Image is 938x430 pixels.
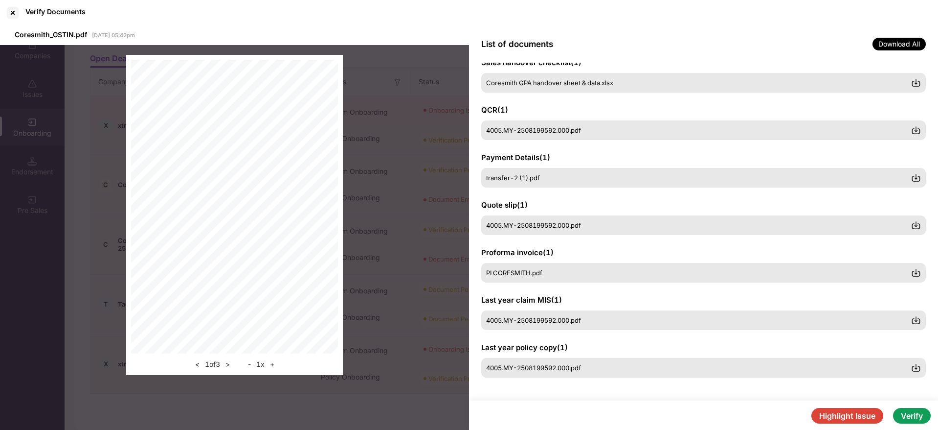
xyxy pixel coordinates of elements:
[893,408,931,424] button: Verify
[872,38,926,50] span: Download All
[486,221,581,229] span: 4005.MY-2508199592.000.pdf
[486,269,542,277] span: PI CORESMITH.pdf
[811,408,883,424] button: Highlight Issue
[25,7,86,16] div: Verify Documents
[481,295,562,305] span: Last year claim MIS ( 1 )
[911,363,921,373] img: svg+xml;base64,PHN2ZyBpZD0iRG93bmxvYWQtMzJ4MzIiIHhtbG5zPSJodHRwOi8vd3d3LnczLm9yZy8yMDAwL3N2ZyIgd2...
[481,343,568,352] span: Last year policy copy ( 1 )
[245,358,277,370] div: 1 x
[911,315,921,325] img: svg+xml;base64,PHN2ZyBpZD0iRG93bmxvYWQtMzJ4MzIiIHhtbG5zPSJodHRwOi8vd3d3LnczLm9yZy8yMDAwL3N2ZyIgd2...
[911,78,921,88] img: svg+xml;base64,PHN2ZyBpZD0iRG93bmxvYWQtMzJ4MzIiIHhtbG5zPSJodHRwOi8vd3d3LnczLm9yZy8yMDAwL3N2ZyIgd2...
[911,173,921,183] img: svg+xml;base64,PHN2ZyBpZD0iRG93bmxvYWQtMzJ4MzIiIHhtbG5zPSJodHRwOi8vd3d3LnczLm9yZy8yMDAwL3N2ZyIgd2...
[486,79,613,87] span: Coresmith GPA handover sheet & data.xlsx
[245,358,254,370] button: -
[15,30,87,39] span: Coresmith_GSTIN.pdf
[481,39,553,49] span: List of documents
[192,358,233,370] div: 1 of 3
[92,32,135,39] span: [DATE] 05:42pm
[481,105,508,115] span: QCR ( 1 )
[481,200,528,210] span: Quote slip ( 1 )
[486,126,581,134] span: 4005.MY-2508199592.000.pdf
[486,364,581,372] span: 4005.MY-2508199592.000.pdf
[911,220,921,230] img: svg+xml;base64,PHN2ZyBpZD0iRG93bmxvYWQtMzJ4MzIiIHhtbG5zPSJodHRwOi8vd3d3LnczLm9yZy8yMDAwL3N2ZyIgd2...
[486,174,540,182] span: transfer-2 (1).pdf
[481,153,550,162] span: Payment Details ( 1 )
[481,248,554,257] span: Proforma invoice ( 1 )
[486,316,581,324] span: 4005.MY-2508199592.000.pdf
[481,58,581,67] span: Sales handover checklist ( 1 )
[911,268,921,278] img: svg+xml;base64,PHN2ZyBpZD0iRG93bmxvYWQtMzJ4MzIiIHhtbG5zPSJodHRwOi8vd3d3LnczLm9yZy8yMDAwL3N2ZyIgd2...
[267,358,277,370] button: +
[192,358,202,370] button: <
[911,125,921,135] img: svg+xml;base64,PHN2ZyBpZD0iRG93bmxvYWQtMzJ4MzIiIHhtbG5zPSJodHRwOi8vd3d3LnczLm9yZy8yMDAwL3N2ZyIgd2...
[223,358,233,370] button: >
